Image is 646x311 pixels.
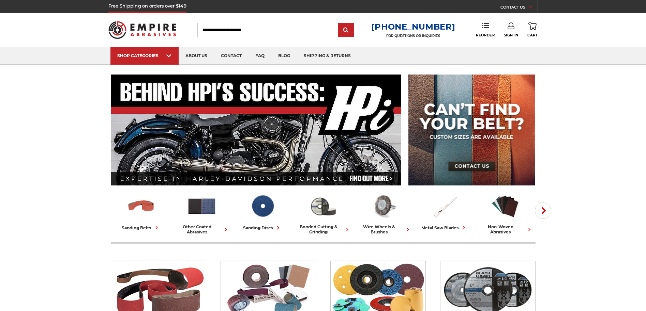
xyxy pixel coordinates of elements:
a: contact [214,47,249,65]
div: metal saw blades [421,224,467,231]
div: other coated abrasives [174,224,229,234]
a: wire wheels & brushes [356,192,411,234]
a: other coated abrasives [174,192,229,234]
a: Cart [527,22,538,37]
img: promo banner for custom belts. [408,75,535,185]
a: faq [249,47,271,65]
button: Next [535,202,551,219]
p: FOR QUESTIONS OR INQUIRIES [371,34,455,38]
a: metal saw blades [417,192,472,231]
a: sanding discs [235,192,290,231]
img: Wire Wheels & Brushes [369,192,399,221]
img: Metal Saw Blades [430,192,460,221]
a: shipping & returns [297,47,358,65]
a: sanding belts [114,192,169,231]
div: wire wheels & brushes [356,224,411,234]
div: SHOP CATEGORIES [117,53,172,58]
a: Reorder [476,22,495,37]
img: Empire Abrasives [108,17,177,43]
span: Cart [527,33,538,37]
img: Non-woven Abrasives [490,192,520,221]
div: sanding belts [122,224,160,231]
img: Bonded Cutting & Grinding [308,192,338,221]
span: Sign In [504,33,519,37]
img: Sanding Belts [126,192,156,221]
img: Banner for an interview featuring Horsepower Inc who makes Harley performance upgrades featured o... [111,75,402,185]
div: bonded cutting & grinding [296,224,351,234]
span: Reorder [476,33,495,37]
a: non-woven abrasives [478,192,533,234]
a: about us [179,47,214,65]
div: non-woven abrasives [478,224,533,234]
a: bonded cutting & grinding [296,192,351,234]
input: Submit [339,23,353,37]
a: [PHONE_NUMBER] [371,22,455,32]
a: blog [271,47,297,65]
a: CONTACT US [500,3,538,13]
img: Sanding Discs [247,192,277,221]
img: Other Coated Abrasives [187,192,217,221]
div: sanding discs [243,224,282,231]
